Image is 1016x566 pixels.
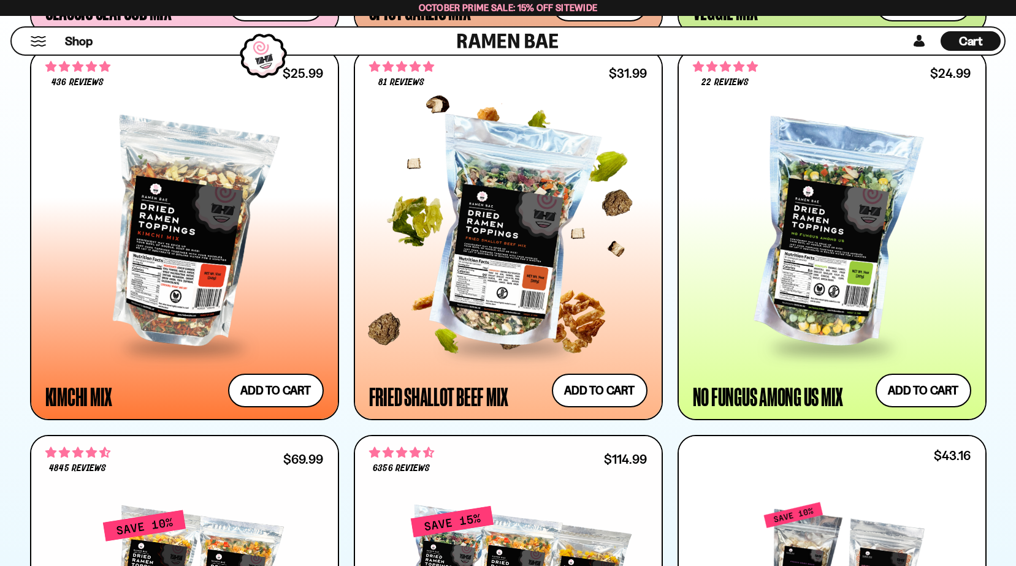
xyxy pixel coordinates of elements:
span: 22 reviews [701,78,748,88]
div: $69.99 [283,453,323,465]
span: 4.63 stars [369,445,434,461]
span: 81 reviews [378,78,424,88]
div: $31.99 [609,67,647,79]
a: 4.83 stars 81 reviews $31.99 Fried Shallot Beef Mix Add to cart [354,49,663,421]
span: 4.76 stars [45,59,110,75]
button: Add to cart [876,374,971,407]
div: Fried Shallot Beef Mix [369,385,509,407]
a: 4.82 stars 22 reviews $24.99 No Fungus Among Us Mix Add to cart [678,49,987,421]
div: $43.16 [934,450,971,461]
button: Mobile Menu Trigger [30,36,47,47]
span: 4.83 stars [369,59,434,75]
div: $114.99 [604,453,647,465]
div: No Fungus Among Us Mix [693,385,844,407]
span: 4.82 stars [693,59,758,75]
span: 4845 reviews [49,464,105,474]
span: Shop [65,33,93,50]
div: $25.99 [283,67,323,79]
span: 6356 reviews [373,464,429,474]
div: $24.99 [930,67,971,79]
span: 4.71 stars [45,445,110,461]
div: Kimchi Mix [45,385,113,407]
a: 4.76 stars 436 reviews $25.99 Kimchi Mix Add to cart [30,49,339,421]
span: October Prime Sale: 15% off Sitewide [419,2,598,13]
a: Shop [65,31,93,51]
span: 436 reviews [52,78,103,88]
button: Add to cart [228,374,324,407]
button: Add to cart [552,374,647,407]
span: Cart [959,34,983,48]
div: Cart [941,28,1001,55]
